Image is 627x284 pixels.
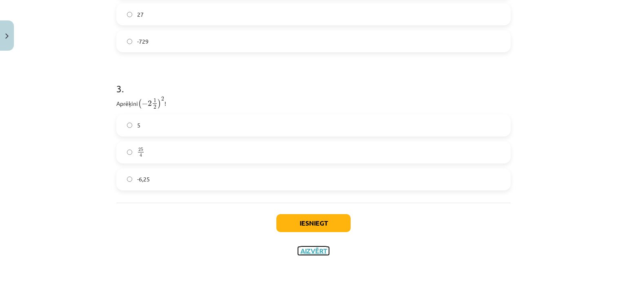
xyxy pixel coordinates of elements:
[137,175,150,183] span: -6,25
[153,98,156,103] span: 1
[276,214,351,232] button: Iesniegt
[138,99,142,109] span: (
[5,34,9,39] img: icon-close-lesson-0947bae3869378f0d4975bcd49f059093ad1ed9edebbc8119c70593378902aed.svg
[298,247,329,255] button: Aizvērt
[137,121,140,130] span: 5
[158,99,161,109] span: )
[137,37,149,46] span: -729
[142,101,148,107] span: −
[127,39,132,44] input: -729
[140,154,142,157] span: 4
[127,12,132,17] input: 27
[153,105,156,109] span: 2
[127,123,132,128] input: 5
[116,96,511,110] p: Aprēķini !
[138,148,143,151] span: 25
[161,97,164,101] span: 2
[116,69,511,94] h1: 3 .
[127,177,132,182] input: -6,25
[148,101,152,106] span: 2
[137,10,144,19] span: 27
